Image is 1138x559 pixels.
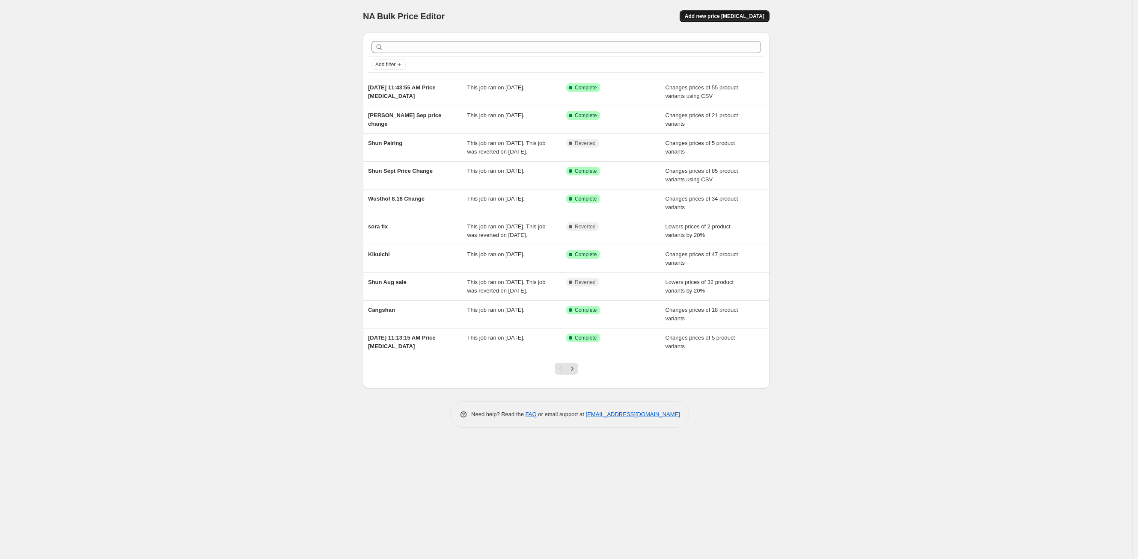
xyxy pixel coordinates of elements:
span: Lowers prices of 2 product variants by 20% [666,223,731,238]
nav: Pagination [555,363,578,375]
span: sora fix [368,223,388,230]
span: Shun Sept Price Change [368,168,433,174]
span: [DATE] 11:13:15 AM Price [MEDICAL_DATA] [368,334,436,349]
span: This job ran on [DATE]. [467,195,525,202]
button: Add filter [371,59,406,70]
span: Cangshan [368,307,395,313]
span: This job ran on [DATE]. This job was reverted on [DATE]. [467,279,546,294]
span: Changes prices of 5 product variants [666,140,735,155]
span: [PERSON_NAME] Sep price change [368,112,441,127]
span: [DATE] 11:43:55 AM Price [MEDICAL_DATA] [368,84,436,99]
span: Changes prices of 21 product variants [666,112,738,127]
span: This job ran on [DATE]. [467,84,525,91]
span: Shun Pairing [368,140,402,146]
span: Add filter [375,61,395,68]
span: This job ran on [DATE]. [467,251,525,257]
span: Reverted [575,223,596,230]
span: Reverted [575,279,596,286]
span: Complete [575,84,597,91]
span: Add new price [MEDICAL_DATA] [685,13,764,20]
span: Lowers prices of 32 product variants by 20% [666,279,734,294]
span: Complete [575,251,597,258]
span: or email support at [537,411,586,417]
span: Changes prices of 34 product variants [666,195,738,210]
span: Complete [575,334,597,341]
span: This job ran on [DATE]. [467,112,525,118]
span: Need help? Read the [471,411,526,417]
button: Next [566,363,578,375]
span: Complete [575,168,597,175]
span: Changes prices of 5 product variants [666,334,735,349]
button: Add new price [MEDICAL_DATA] [680,10,770,22]
span: Complete [575,112,597,119]
span: Reverted [575,140,596,147]
span: Changes prices of 47 product variants [666,251,738,266]
span: Changes prices of 18 product variants [666,307,738,322]
span: Changes prices of 85 product variants using CSV [666,168,738,183]
span: NA Bulk Price Editor [363,12,445,21]
span: This job ran on [DATE]. This job was reverted on [DATE]. [467,223,546,238]
span: Complete [575,195,597,202]
span: Complete [575,307,597,314]
span: Changes prices of 55 product variants using CSV [666,84,738,99]
span: Wusthof 8.18 Change [368,195,425,202]
span: Shun Aug sale [368,279,407,285]
span: This job ran on [DATE]. This job was reverted on [DATE]. [467,140,546,155]
span: Kikuichi [368,251,390,257]
span: This job ran on [DATE]. [467,334,525,341]
a: FAQ [526,411,537,417]
span: This job ran on [DATE]. [467,168,525,174]
span: This job ran on [DATE]. [467,307,525,313]
a: [EMAIL_ADDRESS][DOMAIN_NAME] [586,411,680,417]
